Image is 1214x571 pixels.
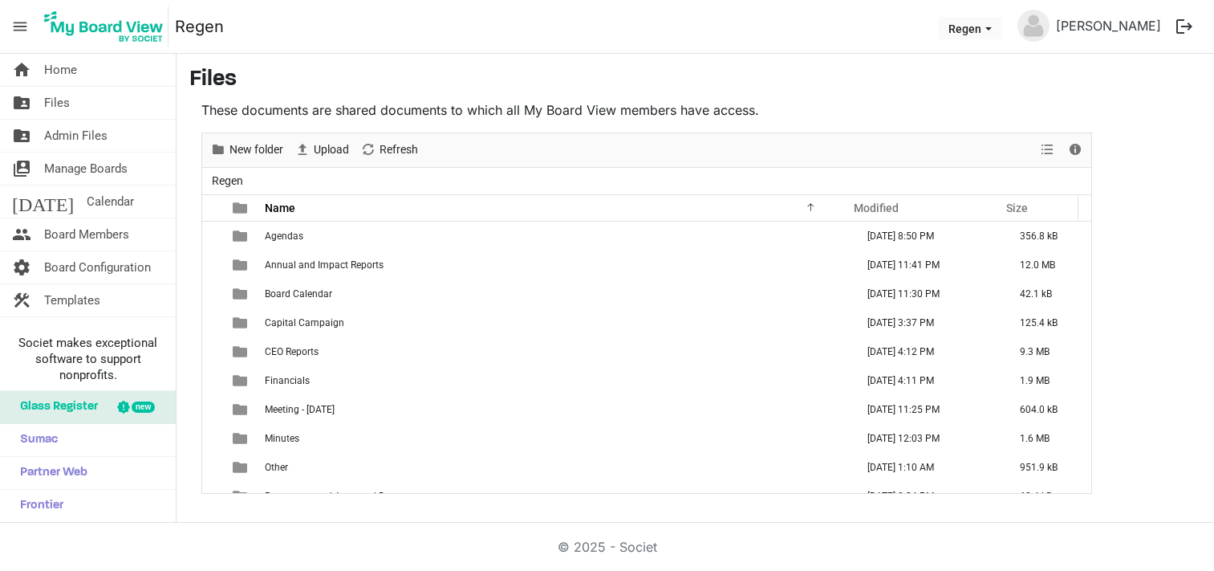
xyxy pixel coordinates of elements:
[854,202,899,214] span: Modified
[209,171,246,191] span: Regen
[851,424,1003,453] td: July 16, 2025 12:03 PM column header Modified
[39,6,175,47] a: My Board View Logo
[260,424,851,453] td: Minutes is template cell column header Name
[44,54,77,86] span: Home
[223,482,260,511] td: is template cell column header type
[44,153,128,185] span: Manage Boards
[1034,133,1062,167] div: View
[223,279,260,308] td: is template cell column header type
[223,251,260,279] td: is template cell column header type
[260,453,851,482] td: Other is template cell column header Name
[12,186,74,218] span: [DATE]
[12,490,63,522] span: Frontier
[44,284,100,316] span: Templates
[265,317,344,328] span: Capital Campaign
[223,395,260,424] td: is template cell column header type
[202,395,223,424] td: checkbox
[12,457,87,489] span: Partner Web
[851,251,1003,279] td: May 22, 2025 11:41 PM column header Modified
[355,133,424,167] div: Refresh
[1003,395,1091,424] td: 604.0 kB is template cell column header Size
[265,375,310,386] span: Financials
[1050,10,1167,42] a: [PERSON_NAME]
[202,424,223,453] td: checkbox
[223,424,260,453] td: is template cell column header type
[44,120,108,152] span: Admin Files
[1006,202,1028,214] span: Size
[312,140,351,160] span: Upload
[12,391,98,423] span: Glass Register
[1003,279,1091,308] td: 42.1 kB is template cell column header Size
[260,251,851,279] td: Annual and Impact Reports is template cell column header Name
[851,337,1003,366] td: July 24, 2025 4:12 PM column header Modified
[5,11,35,42] span: menu
[851,366,1003,395] td: July 24, 2025 4:11 PM column header Modified
[265,433,299,444] span: Minutes
[228,140,285,160] span: New folder
[938,17,1002,39] button: Regen dropdownbutton
[44,218,129,251] span: Board Members
[1003,251,1091,279] td: 12.0 MB is template cell column header Size
[7,335,168,383] span: Societ makes exceptional software to support nonprofits.
[1167,10,1201,43] button: logout
[223,308,260,337] td: is template cell column header type
[12,251,31,283] span: settings
[202,251,223,279] td: checkbox
[202,308,223,337] td: checkbox
[202,279,223,308] td: checkbox
[260,222,851,251] td: Agendas is template cell column header Name
[12,424,58,456] span: Sumac
[289,133,355,167] div: Upload
[202,453,223,482] td: checkbox
[265,230,303,242] span: Agendas
[260,337,851,366] td: CEO Reports is template cell column header Name
[132,402,155,413] div: new
[1003,482,1091,511] td: 68.4 kB is template cell column header Size
[358,140,421,160] button: Refresh
[558,539,657,555] a: © 2025 - Societ
[1003,424,1091,453] td: 1.6 MB is template cell column header Size
[87,186,134,218] span: Calendar
[1037,140,1057,160] button: View dropdownbutton
[260,366,851,395] td: Financials is template cell column header Name
[12,54,31,86] span: home
[1003,366,1091,395] td: 1.9 MB is template cell column header Size
[208,140,286,160] button: New folder
[851,308,1003,337] td: January 23, 2025 3:37 PM column header Modified
[851,222,1003,251] td: July 28, 2025 8:50 PM column header Modified
[12,153,31,185] span: switch_account
[851,279,1003,308] td: March 31, 2025 11:30 PM column header Modified
[175,10,224,43] a: Regen
[378,140,420,160] span: Refresh
[202,482,223,511] td: checkbox
[260,308,851,337] td: Capital Campaign is template cell column header Name
[265,202,295,214] span: Name
[1003,308,1091,337] td: 125.4 kB is template cell column header Size
[202,366,223,395] td: checkbox
[201,100,1092,120] p: These documents are shared documents to which all My Board View members have access.
[12,120,31,152] span: folder_shared
[44,87,70,119] span: Files
[202,222,223,251] td: checkbox
[223,453,260,482] td: is template cell column header type
[265,404,335,415] span: Meeting - [DATE]
[1017,10,1050,42] img: no-profile-picture.svg
[265,259,384,271] span: Annual and Impact Reports
[1003,337,1091,366] td: 9.3 MB is template cell column header Size
[223,337,260,366] td: is template cell column header type
[1003,222,1091,251] td: 356.8 kB is template cell column header Size
[265,491,428,502] span: Permanent and Approved Documents
[265,462,288,473] span: Other
[202,337,223,366] td: checkbox
[260,482,851,511] td: Permanent and Approved Documents is template cell column header Name
[12,218,31,251] span: people
[851,482,1003,511] td: November 19, 2024 9:34 PM column header Modified
[12,284,31,316] span: construction
[1062,133,1089,167] div: Details
[260,395,851,424] td: Meeting - July 28, 2025 is template cell column header Name
[205,133,289,167] div: New folder
[851,453,1003,482] td: May 25, 2024 1:10 AM column header Modified
[260,279,851,308] td: Board Calendar is template cell column header Name
[851,395,1003,424] td: July 28, 2025 11:25 PM column header Modified
[265,288,332,300] span: Board Calendar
